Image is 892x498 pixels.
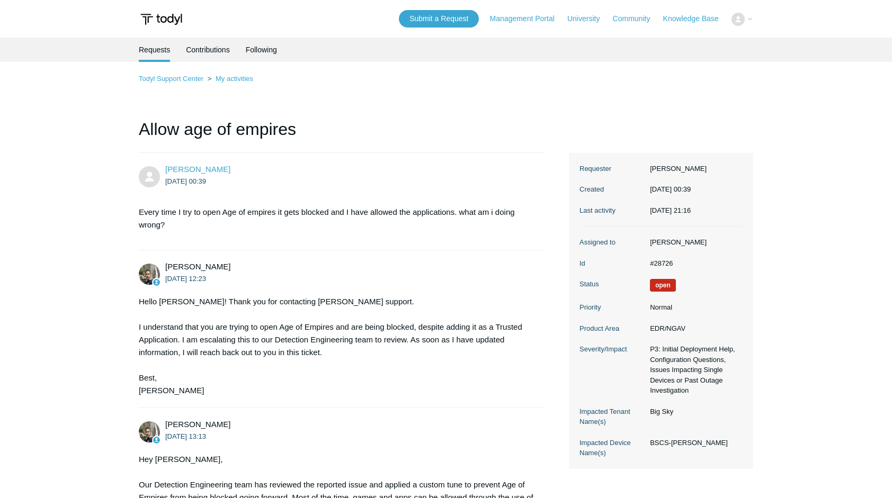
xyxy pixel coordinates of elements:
[663,13,729,24] a: Knowledge Base
[216,75,253,83] a: My activities
[579,258,645,269] dt: Id
[579,344,645,355] dt: Severity/Impact
[165,420,230,429] span: Michael Tjader
[645,237,743,248] dd: [PERSON_NAME]
[650,279,676,292] span: We are working on a response for you
[613,13,661,24] a: Community
[645,438,743,448] dd: BSCS-[PERSON_NAME]
[579,438,645,458] dt: Impacted Device Name(s)
[246,38,277,62] a: Following
[645,406,743,417] dd: Big Sky
[579,237,645,248] dt: Assigned to
[650,185,691,193] time: 2025-10-07T00:39:34+00:00
[579,279,645,289] dt: Status
[399,10,479,28] a: Submit a Request
[165,165,230,174] a: [PERSON_NAME]
[579,164,645,174] dt: Requester
[139,206,534,231] p: Every time I try to open Age of empires it gets blocked and I have allowed the applications. what...
[139,116,545,153] h1: Allow age of empires
[645,323,743,334] dd: EDR/NGAV
[490,13,565,24] a: Management Portal
[165,275,206,283] time: 2025-10-07T12:23:06Z
[579,406,645,427] dt: Impacted Tenant Name(s)
[165,432,206,440] time: 2025-10-07T13:13:09Z
[165,165,230,174] span: James Krippes
[139,10,184,29] img: Todyl Support Center Help Center home page
[645,344,743,396] dd: P3: Initial Deployment Help, Configuration Questions, Issues Impacting Single Devices or Past Out...
[186,38,230,62] a: Contributions
[579,184,645,195] dt: Created
[139,38,170,62] li: Requests
[645,302,743,313] dd: Normal
[650,206,691,214] time: 2025-10-08T21:16:52+00:00
[645,164,743,174] dd: [PERSON_NAME]
[139,295,534,397] div: Hello [PERSON_NAME]! Thank you for contacting [PERSON_NAME] support. I understand that you are tr...
[139,75,203,83] a: Todyl Support Center
[206,75,253,83] li: My activities
[579,302,645,313] dt: Priority
[567,13,610,24] a: University
[139,75,206,83] li: Todyl Support Center
[165,262,230,271] span: Michael Tjader
[579,205,645,216] dt: Last activity
[579,323,645,334] dt: Product Area
[645,258,743,269] dd: #28726
[165,177,206,185] time: 2025-10-07T00:39:34Z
